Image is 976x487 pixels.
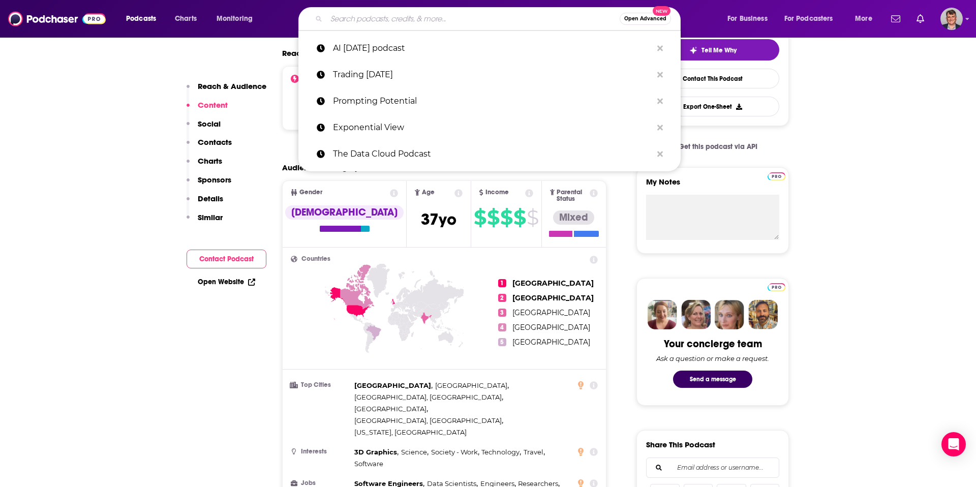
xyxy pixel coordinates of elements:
[664,338,762,350] div: Your concierge team
[333,114,652,141] p: Exponential View
[198,212,223,222] p: Similar
[435,380,509,391] span: ,
[646,39,779,60] button: tell me why sparkleTell Me Why
[198,137,232,147] p: Contacts
[401,446,429,458] span: ,
[512,279,594,288] span: [GEOGRAPHIC_DATA]
[354,460,383,468] span: Software
[912,10,928,27] a: Show notifications dropdown
[512,338,590,347] span: [GEOGRAPHIC_DATA]
[512,293,594,302] span: [GEOGRAPHIC_DATA]
[720,11,780,27] button: open menu
[187,100,228,119] button: Content
[512,308,590,317] span: [GEOGRAPHIC_DATA]
[498,279,506,287] span: 1
[646,69,779,88] a: Contact This Podcast
[481,446,521,458] span: ,
[624,16,666,21] span: Open Advanced
[198,156,222,166] p: Charts
[298,114,681,141] a: Exponential View
[354,415,503,427] span: ,
[648,300,677,329] img: Sydney Profile
[498,309,506,317] span: 3
[768,172,785,180] img: Podchaser Pro
[512,323,590,332] span: [GEOGRAPHIC_DATA]
[187,250,266,268] button: Contact Podcast
[887,10,904,27] a: Show notifications dropdown
[646,458,779,478] div: Search followers
[308,7,690,31] div: Search podcasts, credits, & more...
[940,8,963,30] span: Logged in as AndyShane
[498,294,506,302] span: 2
[187,137,232,156] button: Contacts
[354,381,431,389] span: [GEOGRAPHIC_DATA]
[487,209,499,226] span: $
[646,97,779,116] button: Export One-Sheet
[198,100,228,110] p: Content
[513,209,526,226] span: $
[333,88,652,114] p: Prompting Potential
[175,12,197,26] span: Charts
[768,283,785,291] img: Podchaser Pro
[285,205,404,220] div: [DEMOGRAPHIC_DATA]
[198,175,231,185] p: Sponsors
[673,371,752,388] button: Send a message
[435,381,507,389] span: [GEOGRAPHIC_DATA]
[354,393,502,401] span: [GEOGRAPHIC_DATA], [GEOGRAPHIC_DATA]
[291,480,350,486] h3: Jobs
[354,391,503,403] span: ,
[333,62,652,88] p: Trading Tomorrow
[354,416,502,424] span: [GEOGRAPHIC_DATA], [GEOGRAPHIC_DATA]
[187,194,223,212] button: Details
[298,62,681,88] a: Trading [DATE]
[187,212,223,231] button: Similar
[8,9,106,28] img: Podchaser - Follow, Share and Rate Podcasts
[646,440,715,449] h3: Share This Podcast
[727,12,768,26] span: For Business
[778,11,848,27] button: open menu
[524,448,543,456] span: Travel
[333,35,652,62] p: AI Today podcast
[498,323,506,331] span: 4
[768,171,785,180] a: Pro website
[326,11,620,27] input: Search podcasts, credits, & more...
[354,380,433,391] span: ,
[209,11,266,27] button: open menu
[168,11,203,27] a: Charts
[474,209,486,226] span: $
[401,448,427,456] span: Science
[855,12,872,26] span: More
[679,142,757,151] span: Get this podcast via API
[298,141,681,167] a: The Data Cloud Podcast
[354,448,397,456] span: 3D Graphics
[784,12,833,26] span: For Podcasters
[681,300,711,329] img: Barbara Profile
[291,448,350,455] h3: Interests
[481,448,520,456] span: Technology
[354,428,467,436] span: [US_STATE], [GEOGRAPHIC_DATA]
[354,403,428,415] span: ,
[653,6,671,16] span: New
[498,338,506,346] span: 5
[422,189,435,196] span: Age
[941,432,966,456] div: Open Intercom Messenger
[198,119,221,129] p: Social
[299,189,322,196] span: Gender
[431,446,479,458] span: ,
[187,156,222,175] button: Charts
[431,448,478,456] span: Society - Work
[298,88,681,114] a: Prompting Potential
[768,282,785,291] a: Pro website
[298,35,681,62] a: AI [DATE] podcast
[282,163,375,172] h2: Audience Demographics
[524,446,545,458] span: ,
[301,256,330,262] span: Countries
[689,46,697,54] img: tell me why sparkle
[646,177,779,195] label: My Notes
[291,382,350,388] h3: Top Cities
[553,210,594,225] div: Mixed
[187,119,221,138] button: Social
[620,13,671,25] button: Open AdvancedNew
[940,8,963,30] img: User Profile
[187,81,266,100] button: Reach & Audience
